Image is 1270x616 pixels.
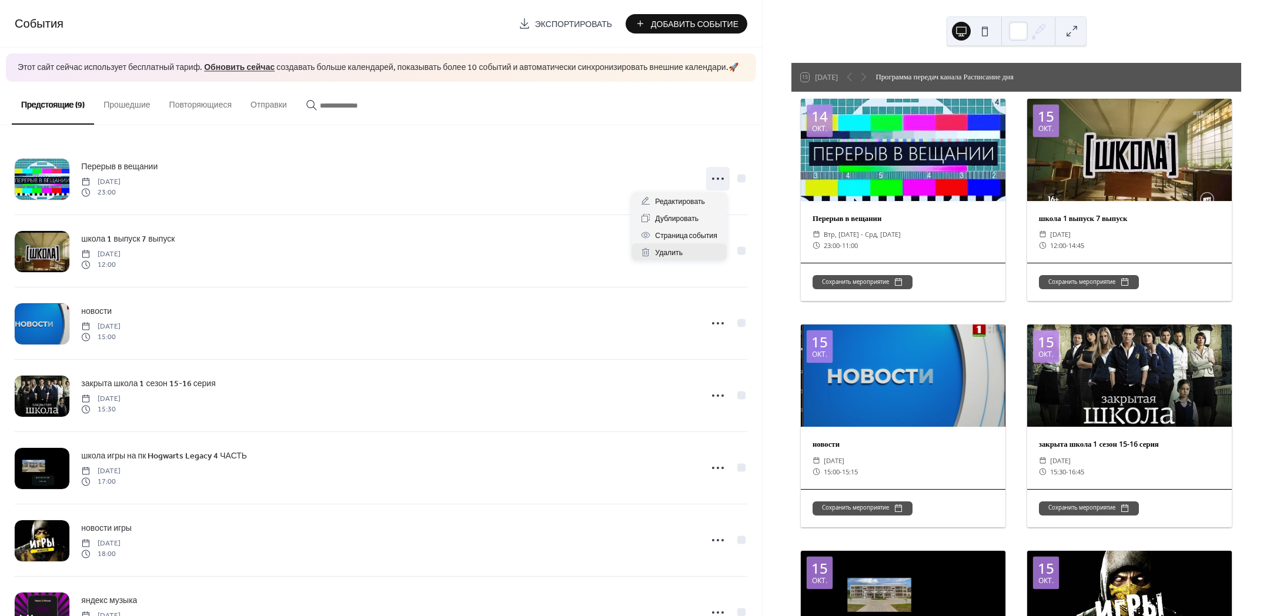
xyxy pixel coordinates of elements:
[81,594,137,607] a: яндекс музыка
[801,213,1005,224] div: Перерыв в вещании
[81,477,121,487] span: 17:00
[81,521,132,535] a: новости игры
[824,455,844,466] span: [DATE]
[1050,240,1066,251] span: 12:00
[1068,240,1084,251] span: 14:45
[81,160,158,173] span: Перерыв в вещании
[813,501,913,515] button: Сохранить мероприятие
[81,377,215,390] a: закрыта школа 1 сезон 15-16 серия
[842,240,858,251] span: 11:00
[811,561,828,575] div: 15
[94,82,159,123] button: Прошедшие
[535,18,612,31] span: Экспортировать
[81,450,247,462] span: школа игры на пк Hogwarts Legacy 4 ЧАСТЬ
[655,213,698,225] span: Дублировать
[1039,501,1139,515] button: Сохранить мероприятие
[1038,351,1054,358] div: окт.
[801,438,1005,450] div: новости
[655,196,705,208] span: Редактировать
[12,82,94,125] button: Предстоящие (9)
[824,466,840,477] span: 15:00
[813,275,913,289] button: Сохранить мероприятие
[824,229,901,240] span: втр, [DATE] - срд, [DATE]
[18,62,738,74] span: Этот сайт сейчас использует бесплатный тариф. создавать больше календарей, показывать более 10 со...
[81,233,175,245] span: школа 1 выпуск 7 выпуск
[1038,335,1054,349] div: 15
[1050,229,1071,240] span: [DATE]
[1068,466,1084,477] span: 16:45
[1039,275,1139,289] button: Сохранить мероприятие
[811,335,828,349] div: 15
[651,18,738,31] span: Добавить Событие
[81,332,121,343] span: 15:00
[81,249,121,259] span: [DATE]
[81,449,247,463] a: школа игры на пк Hogwarts Legacy 4 ЧАСТЬ
[626,14,747,34] button: Добавить Событие
[204,60,275,76] a: Обновить сейчас
[655,230,717,242] span: Страница события
[81,404,121,415] span: 15:30
[1039,466,1047,477] div: ​
[840,466,842,477] span: -
[81,466,121,476] span: [DATE]
[15,13,63,36] span: События
[160,82,241,123] button: Повторяющиеся
[241,82,296,123] button: Отправки
[1066,466,1068,477] span: -
[813,229,820,240] div: ​
[1038,577,1054,584] div: окт.
[1050,455,1071,466] span: [DATE]
[1039,455,1047,466] div: ​
[813,455,820,466] div: ​
[1038,125,1054,132] div: окт.
[813,240,820,251] div: ​
[81,160,158,173] a: Перерыв в вещании
[812,351,827,358] div: окт.
[81,377,215,390] span: закрыта школа 1 сезон 15-16 серия
[81,393,121,404] span: [DATE]
[1027,438,1232,450] div: закрыта школа 1 сезон 15-16 серия
[1038,561,1054,575] div: 15
[81,538,121,548] span: [DATE]
[1066,240,1068,251] span: -
[81,321,121,332] span: [DATE]
[81,232,175,246] a: школа 1 выпуск 7 выпуск
[812,577,827,584] div: окт.
[875,71,1013,82] div: Программа передач канала Расписание дня
[510,14,621,34] a: Экспортировать
[81,549,121,560] span: 18:00
[81,176,121,187] span: [DATE]
[81,188,121,198] span: 23:00
[81,304,112,318] a: новости
[811,109,828,123] div: 14
[1050,466,1066,477] span: 15:30
[842,466,858,477] span: 15:15
[655,247,683,259] span: Удалить
[1039,240,1047,251] div: ​
[840,240,842,251] span: -
[813,466,820,477] div: ​
[812,125,827,132] div: окт.
[1027,213,1232,224] div: школа 1 выпуск 7 выпуск
[81,260,121,270] span: 12:00
[1038,109,1054,123] div: 15
[824,240,840,251] span: 23:00
[1039,229,1047,240] div: ​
